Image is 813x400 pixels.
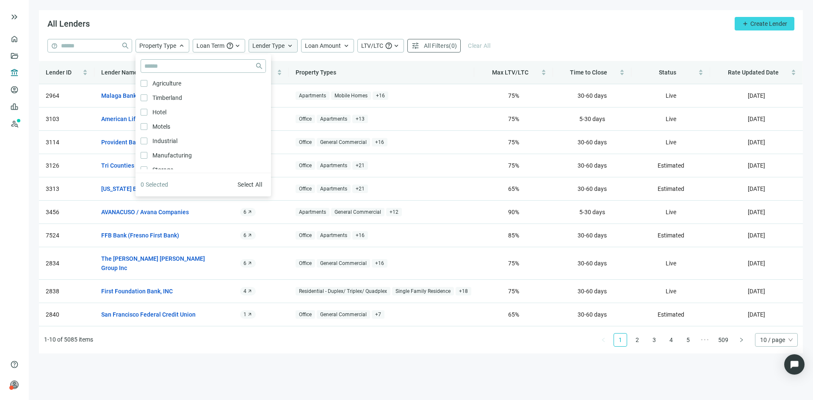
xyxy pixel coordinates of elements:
[553,280,632,303] td: 30-60 days
[331,91,371,100] span: Mobile Homes
[296,259,315,268] span: Office
[352,115,368,124] span: + 13
[658,311,684,318] span: Estimated
[508,288,519,295] span: 75 %
[570,69,607,76] span: Time to Close
[101,114,165,124] a: American Life Financial
[352,161,368,170] span: + 21
[666,260,676,267] span: Live
[286,42,294,50] span: keyboard_arrow_up
[614,334,627,346] a: 1
[296,231,315,240] span: Office
[750,20,787,27] span: Create Lender
[101,207,189,217] a: AVANACUSO / Avana Companies
[178,42,185,50] span: keyboard_arrow_up
[682,334,694,346] a: 5
[39,247,94,280] td: 2834
[748,232,765,239] span: [DATE]
[464,39,494,52] button: Clear All
[243,311,246,318] span: 1
[296,287,390,296] span: Residential - Duplex/ Triplex/ Quadplex
[665,334,677,346] a: 4
[508,92,519,99] span: 75 %
[666,288,676,295] span: Live
[739,337,744,342] span: right
[597,333,610,347] button: left
[317,161,351,170] span: Apartments
[553,177,632,201] td: 30-60 days
[139,42,176,49] span: Property Type
[361,42,383,49] span: LTV/LTC
[101,161,149,170] a: Tri Counties Bank
[449,42,457,49] span: ( 0 )
[372,138,387,147] span: + 16
[748,185,765,192] span: [DATE]
[147,151,195,160] span: Manufacturing
[296,69,336,76] span: Property Types
[631,334,644,346] a: 2
[508,260,519,267] span: 75 %
[101,310,196,319] a: San Francisco Federal Credit Union
[748,209,765,215] span: [DATE]
[101,231,179,240] a: FFB Bank (Fresno First Bank)
[508,311,519,318] span: 65 %
[553,247,632,280] td: 30-60 days
[317,185,351,193] span: Apartments
[238,181,262,188] span: Select All
[101,287,173,296] a: First Foundation Bank, INC
[296,138,315,147] span: Office
[317,231,351,240] span: Apartments
[147,165,177,174] span: Storage
[760,334,793,346] span: 10 / page
[51,43,58,49] span: help
[343,42,350,50] span: keyboard_arrow_up
[664,333,678,347] li: 4
[234,42,241,50] span: keyboard_arrow_up
[553,108,632,131] td: 5-30 days
[252,42,285,49] span: Lender Type
[508,139,519,146] span: 75 %
[728,69,779,76] span: Rate Updated Date
[243,232,246,239] span: 6
[101,138,142,147] a: Provident Bank
[296,208,329,217] span: Apartments
[352,231,368,240] span: + 16
[666,116,676,122] span: Live
[553,201,632,224] td: 5-30 days
[317,138,370,147] span: General Commercial
[658,185,684,192] span: Estimated
[305,42,341,49] span: Loan Amount
[666,209,676,215] span: Live
[39,177,94,201] td: 3313
[553,84,632,108] td: 30-60 days
[247,312,252,317] span: arrow_outward
[508,232,519,239] span: 85 %
[39,280,94,303] td: 2838
[681,333,695,347] li: 5
[666,92,676,99] span: Live
[296,161,315,170] span: Office
[784,354,805,375] div: Open Intercom Messenger
[735,333,748,347] button: right
[748,92,765,99] span: [DATE]
[243,288,246,295] span: 4
[508,209,519,215] span: 90 %
[666,139,676,146] span: Live
[147,79,185,88] span: Agriculture
[735,17,794,30] button: addCreate Lender
[10,360,19,369] span: help
[735,333,748,347] li: Next Page
[39,131,94,154] td: 3114
[748,162,765,169] span: [DATE]
[101,69,138,76] span: Lender Name
[9,12,19,22] button: keyboard_double_arrow_right
[698,333,712,347] li: Next 5 Pages
[614,333,627,347] li: 1
[748,139,765,146] span: [DATE]
[647,333,661,347] li: 3
[553,154,632,177] td: 30-60 days
[755,333,798,347] div: Page Size
[492,69,528,76] span: Max LTV/LTC
[601,337,606,342] span: left
[317,115,351,124] span: Apartments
